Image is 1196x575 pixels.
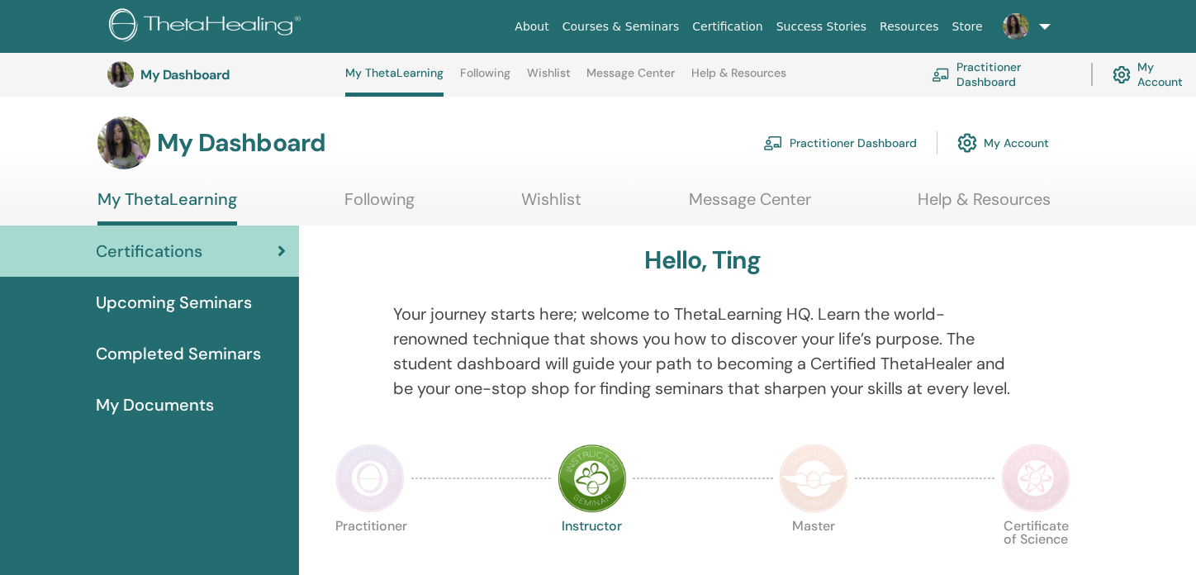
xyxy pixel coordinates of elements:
[96,392,214,417] span: My Documents
[586,66,675,93] a: Message Center
[689,189,811,221] a: Message Center
[558,444,627,513] img: Instructor
[1001,444,1070,513] img: Certificate of Science
[556,12,686,42] a: Courses & Seminars
[107,61,134,88] img: default.jpg
[932,68,950,81] img: chalkboard-teacher.svg
[779,444,848,513] img: Master
[345,66,444,97] a: My ThetaLearning
[521,189,581,221] a: Wishlist
[932,56,1071,93] a: Practitioner Dashboard
[770,12,873,42] a: Success Stories
[918,189,1051,221] a: Help & Resources
[393,302,1013,401] p: Your journey starts here; welcome to ThetaLearning HQ. Learn the world-renowned technique that sh...
[957,129,977,157] img: cog.svg
[763,135,783,150] img: chalkboard-teacher.svg
[946,12,990,42] a: Store
[1113,56,1196,93] a: My Account
[96,290,252,315] span: Upcoming Seminars
[644,245,761,275] h3: Hello, Ting
[109,8,306,45] img: logo.png
[460,66,510,93] a: Following
[97,116,150,169] img: default.jpg
[96,239,202,264] span: Certifications
[686,12,769,42] a: Certification
[527,66,571,93] a: Wishlist
[157,128,325,158] h3: My Dashboard
[873,12,946,42] a: Resources
[763,125,917,161] a: Practitioner Dashboard
[344,189,415,221] a: Following
[957,125,1049,161] a: My Account
[1113,62,1131,88] img: cog.svg
[96,341,261,366] span: Completed Seminars
[691,66,786,93] a: Help & Resources
[508,12,555,42] a: About
[335,444,405,513] img: Practitioner
[97,189,237,226] a: My ThetaLearning
[1003,13,1029,40] img: default.jpg
[140,67,306,83] h3: My Dashboard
